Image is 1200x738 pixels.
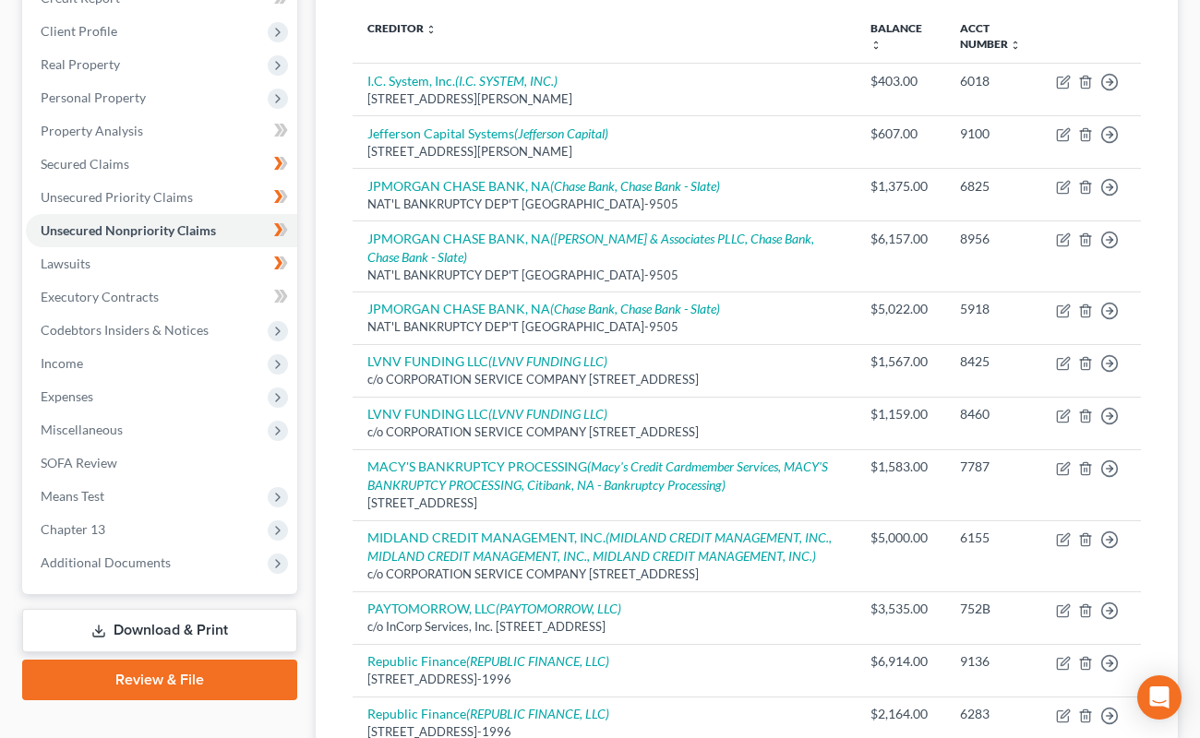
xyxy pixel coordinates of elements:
span: Real Property [41,56,120,72]
span: SOFA Review [41,455,117,470]
a: Creditor unfold_more [367,21,437,35]
div: $1,375.00 [870,177,930,196]
div: 8956 [960,230,1026,248]
span: Secured Claims [41,156,129,172]
a: JPMORGAN CHASE BANK, NA(Chase Bank, Chase Bank - Slate) [367,301,720,316]
a: LVNV FUNDING LLC(LVNV FUNDING LLC) [367,406,607,422]
a: Review & File [22,660,297,700]
a: Republic Finance(REPUBLIC FINANCE, LLC) [367,653,609,669]
div: $6,157.00 [870,230,930,248]
div: [STREET_ADDRESS][PERSON_NAME] [367,143,841,161]
div: NAT'L BANKRUPTCY DEP'T [GEOGRAPHIC_DATA]-9505 [367,267,841,284]
a: Unsecured Nonpriority Claims [26,214,297,247]
div: 752B [960,600,1026,618]
div: NAT'L BANKRUPTCY DEP'T [GEOGRAPHIC_DATA]-9505 [367,318,841,336]
span: Additional Documents [41,554,171,570]
a: Property Analysis [26,114,297,148]
a: JPMORGAN CHASE BANK, NA(Chase Bank, Chase Bank - Slate) [367,178,720,194]
div: $607.00 [870,125,930,143]
div: c/o CORPORATION SERVICE COMPANY [STREET_ADDRESS] [367,371,841,388]
div: [STREET_ADDRESS] [367,494,841,512]
div: $403.00 [870,72,930,90]
div: 7787 [960,458,1026,476]
div: 6283 [960,705,1026,723]
span: Property Analysis [41,123,143,138]
a: Balance unfold_more [870,21,922,51]
span: Executory Contracts [41,289,159,304]
div: 5918 [960,300,1026,318]
div: NAT'L BANKRUPTCY DEP'T [GEOGRAPHIC_DATA]-9505 [367,196,841,213]
span: Means Test [41,488,104,504]
div: $5,022.00 [870,300,930,318]
div: $1,567.00 [870,352,930,371]
i: (Jefferson Capital) [514,125,608,141]
i: unfold_more [870,40,882,51]
div: c/o CORPORATION SERVICE COMPANY [STREET_ADDRESS] [367,423,841,441]
div: 6825 [960,177,1026,196]
div: 8425 [960,352,1026,371]
i: unfold_more [1010,40,1021,51]
div: $1,583.00 [870,458,930,476]
i: ([PERSON_NAME] & Associates PLLC, Chase Bank, Chase Bank - Slate) [367,231,814,265]
div: $6,914.00 [870,652,930,671]
div: $1,159.00 [870,405,930,423]
a: SOFA Review [26,446,297,480]
a: MIDLAND CREDIT MANAGEMENT, INC.(MIDLAND CREDIT MANAGEMENT, INC., MIDLAND CREDIT MANAGEMENT, INC.,... [367,530,832,564]
div: $3,535.00 [870,600,930,618]
span: Unsecured Priority Claims [41,189,193,205]
a: Republic Finance(REPUBLIC FINANCE, LLC) [367,706,609,721]
i: (REPUBLIC FINANCE, LLC) [466,706,609,721]
span: Chapter 13 [41,521,105,537]
span: Client Profile [41,23,117,39]
a: Acct Number unfold_more [960,21,1021,51]
a: I.C. System, Inc.(I.C. SYSTEM, INC.) [367,73,558,89]
span: Lawsuits [41,256,90,271]
div: Open Intercom Messenger [1137,675,1182,720]
i: (Chase Bank, Chase Bank - Slate) [550,178,720,194]
a: Jefferson Capital Systems(Jefferson Capital) [367,125,608,141]
span: Expenses [41,388,93,404]
span: Unsecured Nonpriority Claims [41,222,216,238]
div: 9100 [960,125,1026,143]
a: MACY'S BANKRUPTCY PROCESSING(Macy's Credit Cardmember Services, MACY'S BANKRUPTCY PROCESSING, Cit... [367,458,828,493]
i: (I.C. SYSTEM, INC.) [455,73,558,89]
span: Miscellaneous [41,422,123,437]
div: $2,164.00 [870,705,930,723]
div: 6155 [960,529,1026,547]
span: Income [41,355,83,371]
div: c/o CORPORATION SERVICE COMPANY [STREET_ADDRESS] [367,565,841,583]
i: (LVNV FUNDING LLC) [488,406,607,422]
i: unfold_more [426,24,437,35]
div: $5,000.00 [870,529,930,547]
div: 8460 [960,405,1026,423]
i: (REPUBLIC FINANCE, LLC) [466,653,609,669]
div: [STREET_ADDRESS]-1996 [367,671,841,688]
a: Executory Contracts [26,280,297,314]
div: 9136 [960,652,1026,671]
div: 6018 [960,72,1026,90]
div: [STREET_ADDRESS][PERSON_NAME] [367,90,841,108]
span: Personal Property [41,89,146,105]
a: LVNV FUNDING LLC(LVNV FUNDING LLC) [367,353,607,369]
i: (Macy's Credit Cardmember Services, MACY'S BANKRUPTCY PROCESSING, Citibank, NA - Bankruptcy Proce... [367,458,828,493]
span: Codebtors Insiders & Notices [41,322,209,338]
i: (PAYTOMORROW, LLC) [496,601,621,616]
a: Lawsuits [26,247,297,280]
a: Secured Claims [26,148,297,181]
div: c/o InCorp Services, Inc. [STREET_ADDRESS] [367,618,841,636]
i: (Chase Bank, Chase Bank - Slate) [550,301,720,316]
a: PAYTOMORROW, LLC(PAYTOMORROW, LLC) [367,601,621,616]
a: Download & Print [22,609,297,652]
a: JPMORGAN CHASE BANK, NA([PERSON_NAME] & Associates PLLC, Chase Bank, Chase Bank - Slate) [367,231,814,265]
a: Unsecured Priority Claims [26,181,297,214]
i: (LVNV FUNDING LLC) [488,353,607,369]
